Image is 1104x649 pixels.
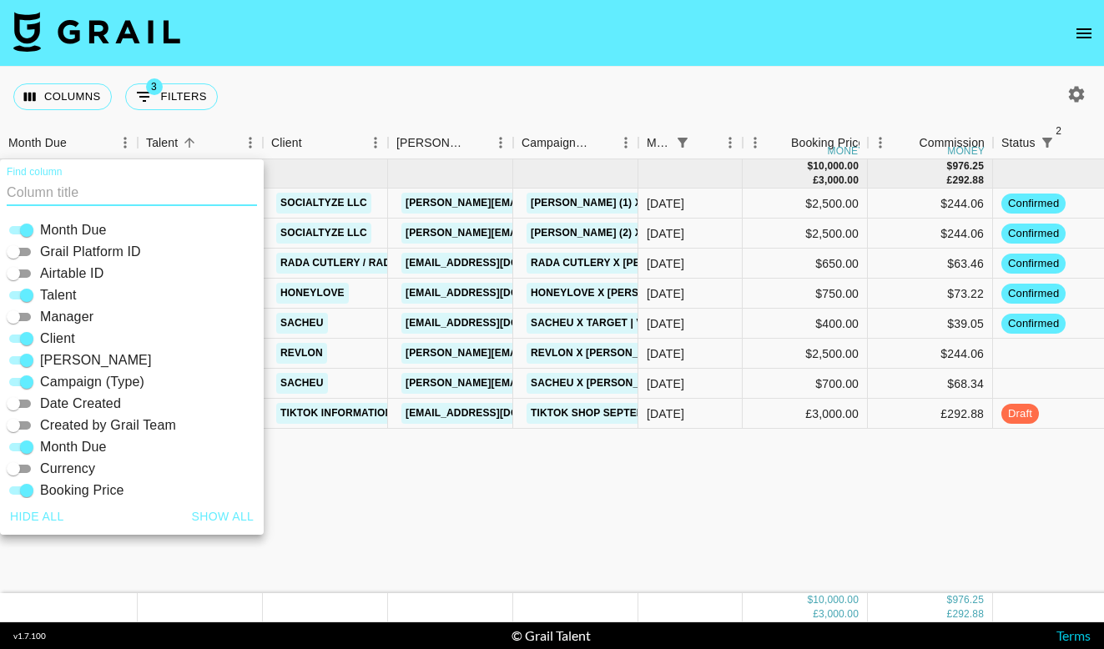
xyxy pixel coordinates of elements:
[185,501,261,532] button: Show all
[40,242,141,262] span: Grail Platform ID
[952,159,984,174] div: 976.25
[743,189,868,219] div: $2,500.00
[271,127,302,159] div: Client
[1001,226,1066,242] span: confirmed
[276,193,371,214] a: Socialtyze LLC
[919,127,985,159] div: Commission
[401,223,673,244] a: [PERSON_NAME][EMAIL_ADDRESS][DOMAIN_NAME]
[952,593,984,607] div: 976.25
[40,329,75,349] span: Client
[947,607,953,621] div: £
[40,285,77,305] span: Talent
[1036,131,1059,154] div: 2 active filters
[513,127,638,159] div: Campaign (Type)
[1001,196,1066,212] span: confirmed
[401,313,588,334] a: [EMAIL_ADDRESS][DOMAIN_NAME]
[8,127,67,159] div: Month Due
[868,249,993,279] div: $63.46
[276,403,542,424] a: TikTok Information Technologies UK Limited
[67,131,90,154] button: Sort
[7,179,257,206] input: Column title
[813,159,859,174] div: 10,000.00
[743,339,868,369] div: $2,500.00
[512,627,591,644] div: © Grail Talent
[647,375,684,392] div: Sep '25
[1001,316,1066,332] span: confirmed
[743,130,768,155] button: Menu
[40,480,124,501] span: Booking Price
[527,403,849,424] a: TikTok Shop September Promotion [GEOGRAPHIC_DATA]
[947,146,985,156] div: money
[401,373,673,394] a: [PERSON_NAME][EMAIL_ADDRESS][DOMAIN_NAME]
[276,253,488,274] a: Rada Cutlery / Rada Kitchen Store
[40,415,176,435] span: Created by Grail Team
[40,307,93,327] span: Manager
[718,130,743,155] button: Menu
[743,279,868,309] div: $750.00
[527,313,723,334] a: Sacheu x Target | Viral Lip Liner
[276,223,371,244] a: Socialtyze LLC
[363,130,388,155] button: Menu
[952,607,984,621] div: 292.88
[868,189,993,219] div: $244.06
[947,593,953,607] div: $
[527,343,676,364] a: REVLON x [PERSON_NAME]
[276,373,328,394] a: Sacheu
[522,127,590,159] div: Campaign (Type)
[1036,131,1059,154] button: Show filters
[743,309,868,339] div: $400.00
[527,373,676,394] a: SACHEU x [PERSON_NAME]
[807,159,813,174] div: $
[743,399,868,429] div: £3,000.00
[952,174,984,188] div: 292.88
[388,127,513,159] div: Booker
[647,315,684,332] div: Sep '25
[671,131,694,154] button: Show filters
[807,593,813,607] div: $
[694,131,718,154] button: Sort
[40,394,121,414] span: Date Created
[647,225,684,242] div: Sep '25
[1059,131,1082,154] button: Sort
[401,193,673,214] a: [PERSON_NAME][EMAIL_ADDRESS][DOMAIN_NAME]
[276,313,328,334] a: Sacheu
[40,372,144,392] span: Campaign (Type)
[527,223,734,244] a: [PERSON_NAME] (2) x [PERSON_NAME]
[40,437,107,457] span: Month Due
[828,146,865,156] div: money
[819,607,859,621] div: 3,000.00
[138,127,263,159] div: Talent
[40,220,107,240] span: Month Due
[819,174,859,188] div: 3,000.00
[125,83,218,110] button: Show filters
[40,264,103,284] span: Airtable ID
[40,350,152,370] span: [PERSON_NAME]
[868,130,893,155] button: Menu
[671,131,694,154] div: 1 active filter
[527,283,697,304] a: Honeylove x [PERSON_NAME]
[743,249,868,279] div: $650.00
[947,174,953,188] div: £
[647,285,684,302] div: Sep '25
[178,131,201,154] button: Sort
[263,127,388,159] div: Client
[302,131,325,154] button: Sort
[813,607,819,621] div: £
[1001,256,1066,272] span: confirmed
[465,131,488,154] button: Sort
[868,399,993,429] div: £292.88
[768,131,791,154] button: Sort
[238,130,263,155] button: Menu
[647,127,671,159] div: Month Due
[401,403,588,424] a: [EMAIL_ADDRESS][DOMAIN_NAME]
[791,127,865,159] div: Booking Price
[488,130,513,155] button: Menu
[868,309,993,339] div: $39.05
[13,631,46,641] div: v 1.7.100
[638,127,743,159] div: Month Due
[276,283,349,304] a: Honeylove
[13,83,112,110] button: Select columns
[1051,123,1067,139] span: 2
[647,405,684,422] div: Sep '25
[868,369,993,399] div: $68.34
